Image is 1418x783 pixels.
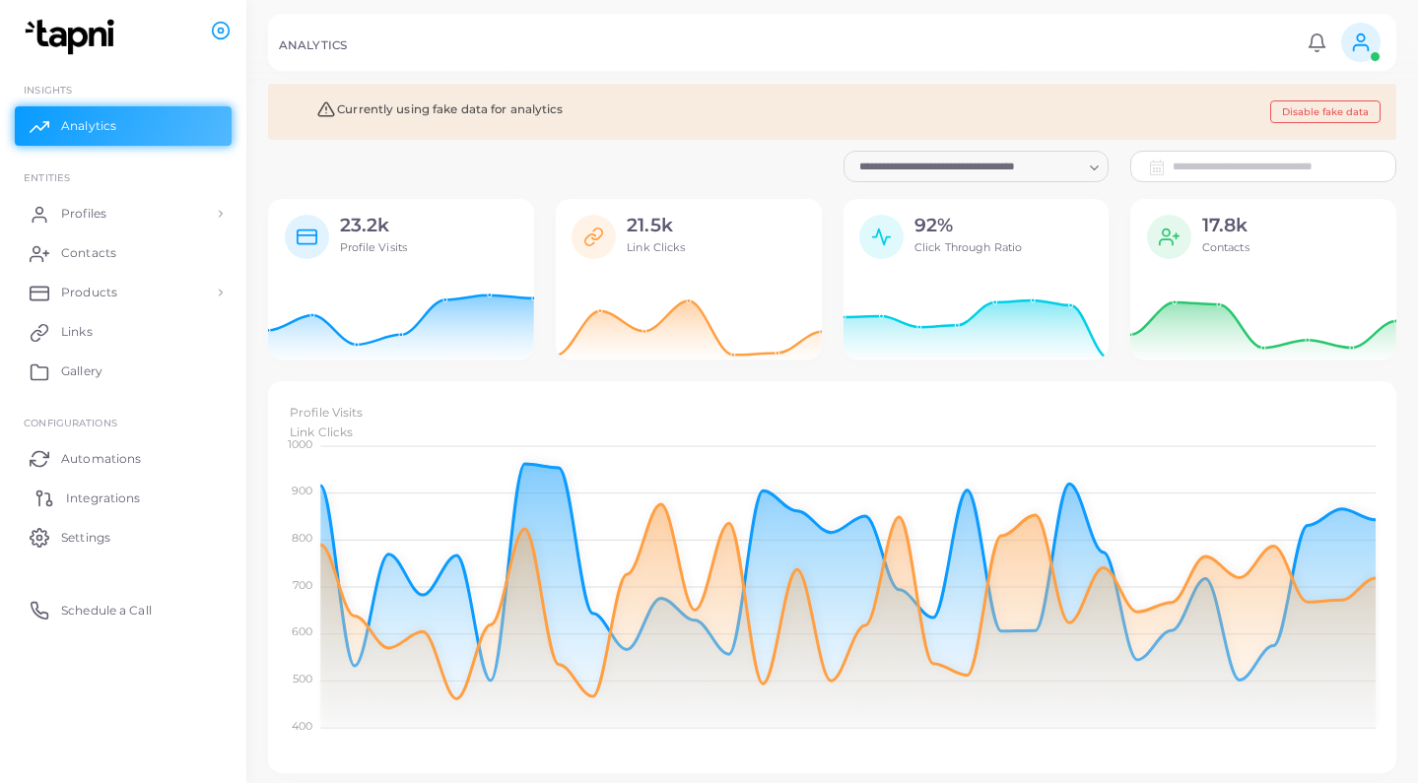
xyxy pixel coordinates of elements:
span: ENTITIES [24,171,70,183]
tspan: 400 [291,718,311,732]
a: Integrations [15,478,232,517]
span: Automations [61,450,141,468]
span: Link Clicks [290,424,353,439]
a: Products [15,273,232,312]
span: Schedule a Call [61,602,152,620]
tspan: 500 [292,672,311,685]
span: Profiles [61,205,106,223]
tspan: 800 [291,531,311,545]
span: Contacts [1202,240,1249,254]
a: Settings [15,517,232,556]
span: Contacts [61,244,116,262]
span: Configurations [24,417,117,428]
input: Search for option [852,156,1083,177]
h5: Currently using fake data for analytics [285,100,564,118]
span: Links [61,323,93,341]
span: Products [61,284,117,301]
img: logo [18,19,127,55]
span: Integrations [66,489,140,507]
span: Analytics [61,117,116,135]
tspan: 1000 [287,436,311,450]
a: Automations [15,438,232,478]
tspan: 900 [291,484,311,497]
tspan: 700 [292,577,311,591]
a: Contacts [15,233,232,273]
h5: ANALYTICS [279,38,347,52]
a: Gallery [15,352,232,391]
div: Search for option [844,151,1110,182]
a: Profiles [15,194,232,233]
button: Disable fake data [1270,100,1381,123]
h2: 21.5k [627,215,685,237]
h2: 92% [914,215,1022,237]
h2: 23.2k [340,215,408,237]
h2: 17.8k [1202,215,1249,237]
tspan: 600 [291,624,311,638]
a: Schedule a Call [15,590,232,629]
a: Links [15,312,232,352]
span: Profile Visits [340,240,408,254]
span: Link Clicks [627,240,685,254]
span: Click Through Ratio [914,240,1022,254]
span: Profile Visits [290,405,364,420]
span: Gallery [61,362,102,380]
span: Settings [61,529,110,547]
span: INSIGHTS [24,84,72,96]
a: Analytics [15,106,232,146]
